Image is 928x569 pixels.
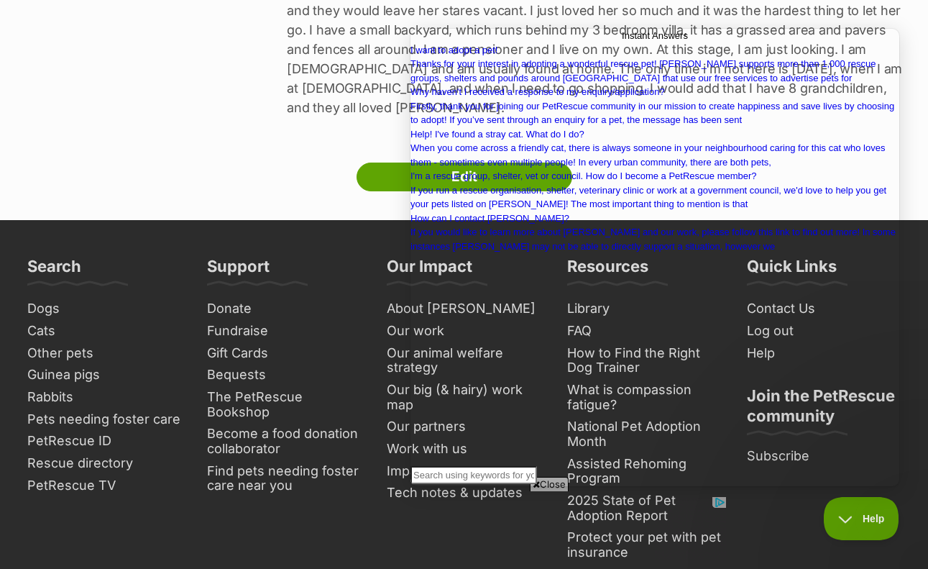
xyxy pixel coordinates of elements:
[201,423,367,460] a: Become a food donation collaborator
[381,416,546,438] a: Our partners
[201,320,367,342] a: Fundraise
[381,460,546,483] a: Impact reports
[22,298,187,320] a: Dogs
[381,438,546,460] a: Work with us
[201,364,367,386] a: Bequests
[22,430,187,452] a: PetRescue ID
[824,497,899,540] iframe: Help Scout Beacon - Close
[27,256,81,285] h3: Search
[381,482,546,504] a: Tech notes & updates
[201,342,367,365] a: Gift Cards
[387,256,472,285] h3: Our Impact
[201,460,367,497] a: Find pets needing foster care near you
[357,163,572,191] a: Edit
[22,320,187,342] a: Cats
[22,475,187,497] a: PetRescue TV
[22,386,187,409] a: Rabbits
[381,320,546,342] a: Our work
[381,298,546,320] a: About [PERSON_NAME]
[207,256,270,285] h3: Support
[22,409,187,431] a: Pets needing foster care
[381,379,546,416] a: Our big (& hairy) work map
[22,342,187,365] a: Other pets
[201,386,367,423] a: The PetRescue Bookshop
[381,342,546,379] a: Our animal welfare strategy
[22,452,187,475] a: Rescue directory
[203,497,726,562] iframe: Advertisement
[201,298,367,320] a: Donate
[22,364,187,386] a: Guinea pigs
[410,29,899,486] iframe: Help Scout Beacon - Live Chat, Contact Form, and Knowledge Base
